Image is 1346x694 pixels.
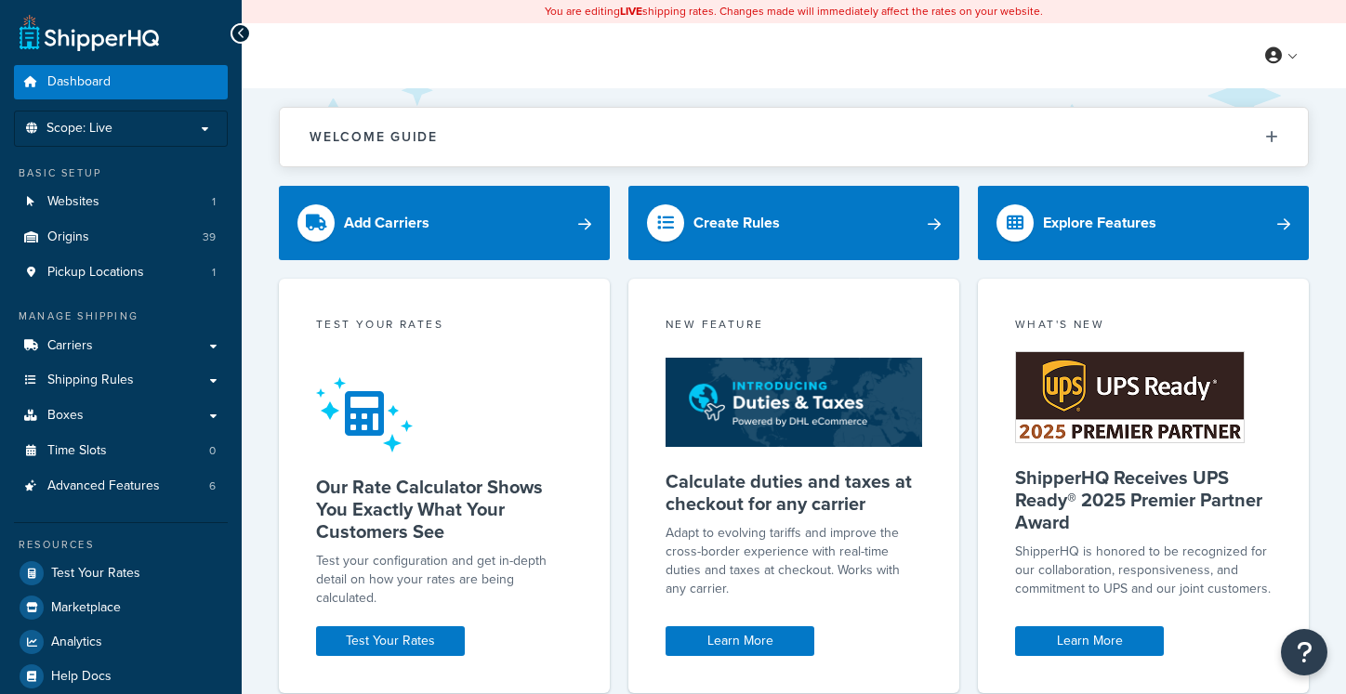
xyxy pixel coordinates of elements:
li: Origins [14,220,228,255]
div: Manage Shipping [14,308,228,324]
div: Add Carriers [344,210,429,236]
div: Basic Setup [14,165,228,181]
span: Carriers [47,338,93,354]
span: 6 [209,478,216,494]
li: Websites [14,185,228,219]
a: Test Your Rates [14,557,228,590]
a: Help Docs [14,660,228,693]
span: Marketplace [51,600,121,616]
a: Learn More [666,626,814,656]
div: What's New [1015,316,1272,337]
button: Welcome Guide [280,108,1308,166]
b: LIVE [620,3,642,20]
span: Advanced Features [47,478,160,494]
span: Boxes [47,408,84,424]
div: Test your rates [316,316,573,337]
div: Resources [14,537,228,553]
span: Analytics [51,635,102,650]
h5: Our Rate Calculator Shows You Exactly What Your Customers See [316,476,573,543]
span: 1 [212,265,216,281]
li: Time Slots [14,434,228,468]
span: Time Slots [47,443,107,459]
a: Advanced Features6 [14,469,228,504]
li: Pickup Locations [14,255,228,290]
span: Shipping Rules [47,373,134,388]
div: Test your configuration and get in-depth detail on how your rates are being calculated. [316,552,573,608]
button: Open Resource Center [1281,629,1327,675]
a: Shipping Rules [14,363,228,398]
a: Test Your Rates [316,626,465,656]
h2: Welcome Guide [310,130,438,144]
a: Explore Features [978,186,1309,260]
a: Analytics [14,625,228,659]
span: 39 [203,229,216,245]
a: Marketplace [14,591,228,624]
a: Websites1 [14,185,228,219]
div: New Feature [666,316,922,337]
a: Time Slots0 [14,434,228,468]
h5: Calculate duties and taxes at checkout for any carrier [666,470,922,515]
a: Carriers [14,329,228,363]
span: Origins [47,229,89,245]
span: Pickup Locations [47,265,144,281]
a: Add Carriers [279,186,610,260]
a: Pickup Locations1 [14,255,228,290]
a: Dashboard [14,65,228,99]
a: Boxes [14,399,228,433]
a: Origins39 [14,220,228,255]
h5: ShipperHQ Receives UPS Ready® 2025 Premier Partner Award [1015,466,1272,533]
span: Test Your Rates [51,566,140,582]
div: Explore Features [1043,210,1156,236]
span: Dashboard [47,74,111,90]
span: Help Docs [51,669,112,685]
li: Advanced Features [14,469,228,504]
span: Websites [47,194,99,210]
p: Adapt to evolving tariffs and improve the cross-border experience with real-time duties and taxes... [666,524,922,598]
span: Scope: Live [46,121,112,137]
p: ShipperHQ is honored to be recognized for our collaboration, responsiveness, and commitment to UP... [1015,543,1272,598]
a: Learn More [1015,626,1164,656]
span: 1 [212,194,216,210]
div: Create Rules [693,210,780,236]
span: 0 [209,443,216,459]
a: Create Rules [628,186,959,260]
